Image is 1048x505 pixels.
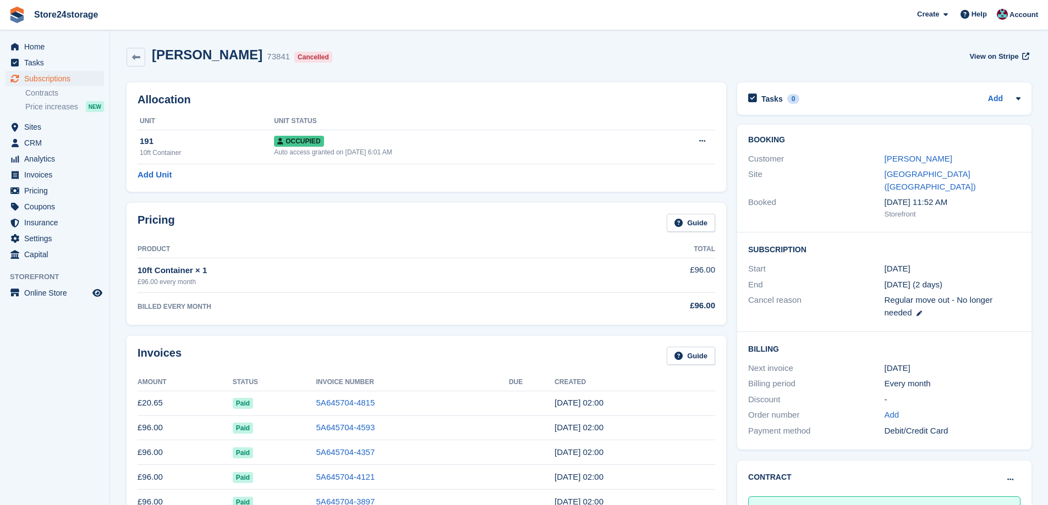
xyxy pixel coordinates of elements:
[748,294,884,319] div: Cancel reason
[748,362,884,375] div: Next invoice
[885,362,1020,375] div: [DATE]
[138,264,568,277] div: 10ft Container × 1
[24,119,90,135] span: Sites
[555,374,715,391] th: Created
[138,302,568,312] div: BILLED EVERY MONTH
[24,71,90,86] span: Subscriptions
[748,243,1020,254] h2: Subscription
[748,196,884,219] div: Booked
[6,199,104,214] a: menu
[138,374,233,391] th: Amount
[316,447,375,457] a: 5A645704-4357
[138,415,233,440] td: £96.00
[294,52,332,63] div: Cancelled
[965,47,1031,65] a: View on Stripe
[138,277,568,287] div: £96.00 every month
[748,378,884,390] div: Billing period
[24,151,90,167] span: Analytics
[267,51,290,63] div: 73841
[885,263,910,275] time: 2025-02-23 01:00:00 UTC
[24,231,90,246] span: Settings
[274,147,643,157] div: Auto access granted on [DATE] 6:01 AM
[748,136,1020,145] h2: Booking
[748,409,884,421] div: Order number
[568,241,715,258] th: Total
[885,280,943,289] span: [DATE] (2 days)
[9,7,25,23] img: stora-icon-8386f47178a22dfd0bd8f6a31ec36ba5ce8667c1dd55bd0f319d3a0aa187defe.svg
[748,153,884,165] div: Customer
[748,343,1020,354] h2: Billing
[885,154,952,163] a: [PERSON_NAME]
[6,167,104,182] a: menu
[555,398,603,407] time: 2025-08-23 01:00:03 UTC
[30,5,103,24] a: Store24storage
[24,285,90,301] span: Online Store
[761,94,783,104] h2: Tasks
[91,286,104,299] a: Preview store
[86,101,104,112] div: NEW
[24,135,90,151] span: CRM
[997,9,1008,20] img: George
[6,285,104,301] a: menu
[748,393,884,406] div: Discount
[748,425,884,437] div: Payment method
[138,169,172,181] a: Add Unit
[988,93,1003,106] a: Add
[138,440,233,465] td: £96.00
[748,279,884,291] div: End
[24,199,90,214] span: Coupons
[6,119,104,135] a: menu
[969,51,1018,62] span: View on Stripe
[316,374,509,391] th: Invoice Number
[316,398,375,407] a: 5A645704-4815
[233,472,253,483] span: Paid
[885,409,899,421] a: Add
[1009,9,1038,20] span: Account
[787,94,800,104] div: 0
[140,135,274,148] div: 191
[138,113,274,130] th: Unit
[885,169,976,191] a: [GEOGRAPHIC_DATA] ([GEOGRAPHIC_DATA])
[885,209,1020,220] div: Storefront
[24,39,90,54] span: Home
[885,378,1020,390] div: Every month
[6,39,104,54] a: menu
[568,258,715,292] td: £96.00
[233,398,253,409] span: Paid
[152,47,262,62] h2: [PERSON_NAME]
[274,136,323,147] span: Occupied
[138,391,233,415] td: £20.65
[555,472,603,481] time: 2025-05-23 01:00:03 UTC
[138,465,233,490] td: £96.00
[555,423,603,432] time: 2025-07-23 01:00:21 UTC
[6,231,104,246] a: menu
[6,183,104,198] a: menu
[6,55,104,70] a: menu
[233,423,253,434] span: Paid
[748,168,884,193] div: Site
[6,71,104,86] a: menu
[24,215,90,230] span: Insurance
[24,55,90,70] span: Tasks
[24,247,90,262] span: Capital
[885,295,993,317] span: Regular move out - No longer needed
[6,247,104,262] a: menu
[25,101,104,113] a: Price increases NEW
[138,241,568,258] th: Product
[917,9,939,20] span: Create
[748,263,884,275] div: Start
[885,425,1020,437] div: Debit/Credit Card
[509,374,555,391] th: Due
[885,196,1020,209] div: [DATE] 11:52 AM
[885,393,1020,406] div: -
[25,102,78,112] span: Price increases
[233,374,316,391] th: Status
[138,347,182,365] h2: Invoices
[25,88,104,98] a: Contracts
[667,214,715,232] a: Guide
[6,215,104,230] a: menu
[568,299,715,312] div: £96.00
[316,423,375,432] a: 5A645704-4593
[667,347,715,365] a: Guide
[972,9,987,20] span: Help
